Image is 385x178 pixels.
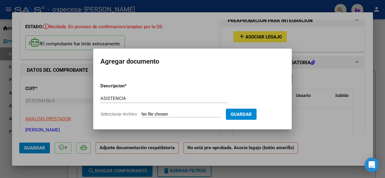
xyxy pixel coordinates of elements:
p: Descripcion [100,83,156,89]
span: Seleccionar Archivo [100,112,137,116]
button: Guardar [226,109,257,120]
div: Open Intercom Messenger [365,158,379,172]
h2: Agregar documento [100,56,285,67]
span: Guardar [231,112,252,117]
